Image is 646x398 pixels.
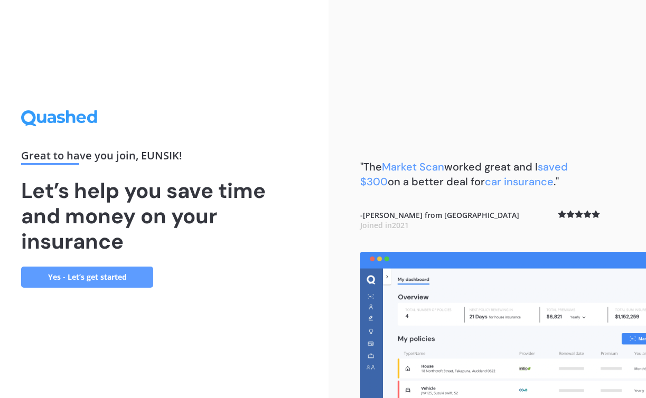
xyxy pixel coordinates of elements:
span: saved $300 [360,160,568,188]
a: Yes - Let’s get started [21,267,153,288]
b: "The worked great and I on a better deal for ." [360,160,568,188]
span: Joined in 2021 [360,220,409,230]
b: - [PERSON_NAME] from [GEOGRAPHIC_DATA] [360,210,519,231]
div: Great to have you join , EUNSIK ! [21,150,307,165]
span: car insurance [485,175,554,188]
span: Market Scan [382,160,444,174]
h1: Let’s help you save time and money on your insurance [21,178,307,254]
